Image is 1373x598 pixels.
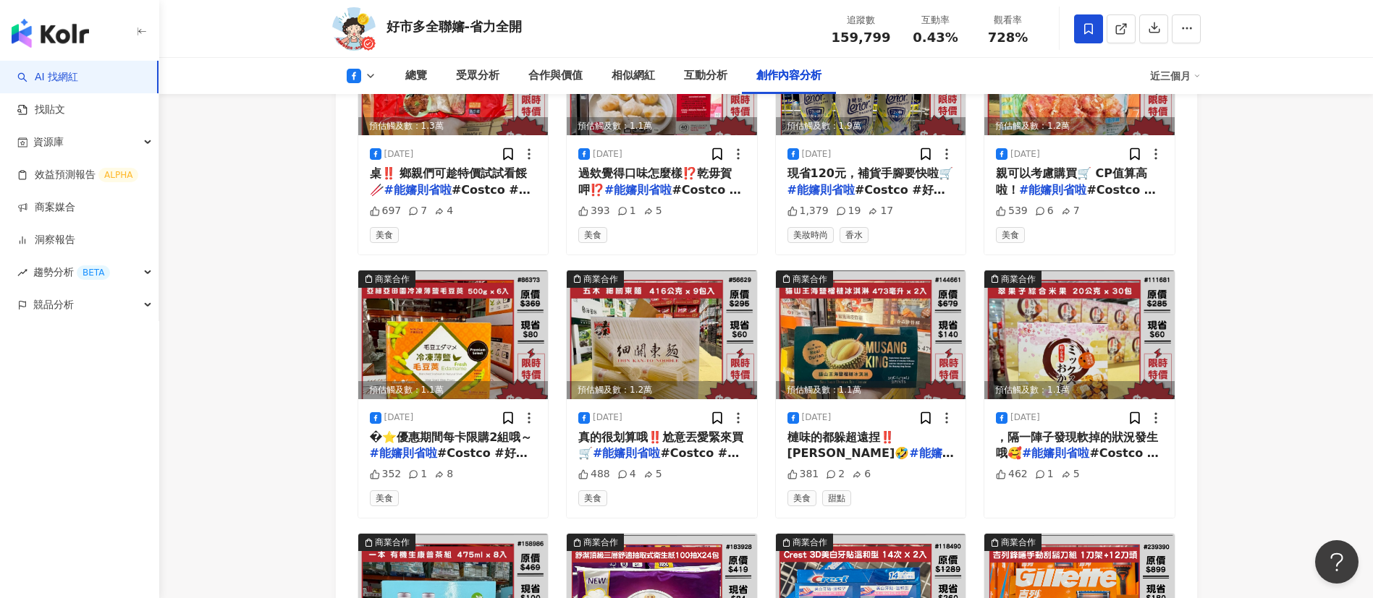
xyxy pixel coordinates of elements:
[593,411,622,424] div: [DATE]
[593,446,660,460] mark: #能嬸則省啦
[434,204,453,218] div: 4
[787,183,945,213] span: #Costco #好市多特
[370,227,399,243] span: 美食
[17,103,65,117] a: 找貼文
[578,467,610,482] div: 488
[408,467,427,482] div: 1
[793,535,827,550] div: 商業合作
[578,204,610,218] div: 393
[832,30,891,45] span: 159,799
[988,30,1028,45] span: 728%
[996,227,1025,243] span: 美食
[370,183,531,213] span: #Costco #好市多必
[332,7,376,51] img: KOL Avatar
[684,67,727,85] div: 互動分析
[832,13,891,27] div: 追蹤數
[617,204,636,218] div: 1
[583,272,618,286] div: 商業合作
[1001,535,1036,550] div: 商業合作
[1150,64,1201,87] div: 近三個月
[578,490,607,506] span: 美食
[17,70,78,85] a: searchAI 找網紅
[840,227,869,243] span: 香水
[868,204,893,218] div: 17
[787,467,819,482] div: 381
[787,166,953,180] span: 現省120元，補貨手腳要快啦🛒 ​
[370,446,437,460] mark: #能嬸則省啦
[1061,467,1080,482] div: 5
[1010,411,1040,424] div: [DATE]
[1035,204,1054,218] div: 6
[787,183,855,197] mark: #能嬸則省啦
[984,270,1175,399] div: post-image商業合作預估觸及數：1.1萬
[358,117,549,135] div: 預估觸及數：1.3萬
[358,270,549,399] img: post-image
[996,204,1028,218] div: 539
[567,270,757,399] img: post-image
[17,233,75,247] a: 洞察報告
[358,381,549,399] div: 預估觸及數：1.1萬
[643,467,662,482] div: 5
[567,381,757,399] div: 預估觸及數：1.2萬
[643,204,662,218] div: 5
[793,272,827,286] div: 商業合作
[776,117,966,135] div: 預估觸及數：1.9萬
[370,204,402,218] div: 697
[981,13,1036,27] div: 觀看率
[802,148,832,161] div: [DATE]
[836,204,861,218] div: 19
[375,272,410,286] div: 商業合作
[33,289,74,321] span: 競品分析
[370,430,533,444] span: � ​ ⭐優惠期間每卡限購2組哦～ ​
[612,67,655,85] div: 相似網紅
[17,200,75,215] a: 商案媒合
[370,490,399,506] span: 美食
[405,67,427,85] div: 總覽
[567,270,757,399] div: post-image商業合作預估觸及數：1.2萬
[77,265,110,280] div: BETA
[384,183,452,197] mark: #能嬸則省啦
[593,148,622,161] div: [DATE]
[984,117,1175,135] div: 預估觸及數：1.2萬
[33,256,110,289] span: 趨勢分析
[787,204,829,218] div: 1,379
[583,535,618,550] div: 商業合作
[1035,467,1054,482] div: 1
[908,13,963,27] div: 互動率
[802,411,832,424] div: [DATE]
[386,17,522,35] div: 好市多全聯嬸-省力全開
[528,67,583,85] div: 合作與價值
[578,166,732,196] span: 過欸覺得口味怎麼樣⁉️乾毋賀呷⁉️ ​
[776,381,966,399] div: 預估觸及數：1.1萬
[996,166,1147,196] span: 親可以考慮購買🛒 CP值算高啦！ ​
[12,19,89,48] img: logo
[756,67,821,85] div: 創作內容分析
[578,430,743,460] span: 真的很划算哦‼️尬意丟愛緊來買🛒 ​
[370,467,402,482] div: 352
[567,117,757,135] div: 預估觸及數：1.1萬
[984,381,1175,399] div: 預估觸及數：1.1萬
[996,467,1028,482] div: 462
[617,467,636,482] div: 4
[375,535,410,550] div: 商業合作
[1001,272,1036,286] div: 商業合作
[456,67,499,85] div: 受眾分析
[984,270,1175,399] img: post-image
[852,467,871,482] div: 6
[33,126,64,158] span: 資源庫
[384,148,414,161] div: [DATE]
[913,30,958,45] span: 0.43%
[776,270,966,399] div: post-image商業合作預估觸及數：1.1萬
[996,430,1158,460] span: ，隔一陣子發現軟掉的狀況發生哦🥰 ​
[434,467,453,482] div: 8
[370,166,528,196] span: 桌‼️ 鄉親們可趁特價試試看餒🥢 ​
[787,430,910,460] span: 槤味的都躲超遠捏‼️ [PERSON_NAME]🤣 ​
[822,490,851,506] span: 甜點
[787,227,834,243] span: 美妝時尚
[1019,183,1086,197] mark: #能嬸則省啦
[384,411,414,424] div: [DATE]
[358,270,549,399] div: post-image商業合作預估觸及數：1.1萬
[604,183,672,197] mark: #能嬸則省啦
[787,490,816,506] span: 美食
[826,467,845,482] div: 2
